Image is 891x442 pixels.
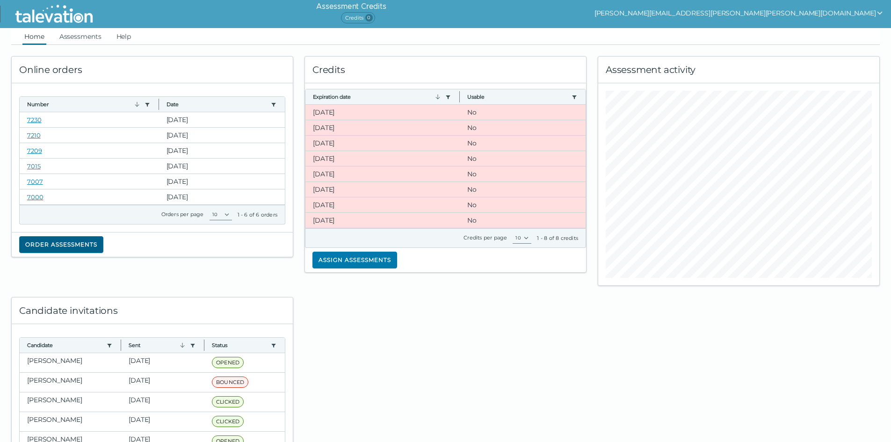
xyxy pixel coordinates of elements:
[212,341,267,349] button: Status
[460,182,586,197] clr-dg-cell: No
[11,2,97,26] img: Talevation_Logo_Transparent_white.png
[27,131,41,139] a: 7210
[115,28,133,45] a: Help
[27,116,42,123] a: 7230
[118,335,124,355] button: Column resize handle
[365,14,373,22] span: 0
[121,412,204,431] clr-dg-cell: [DATE]
[305,105,460,120] clr-dg-cell: [DATE]
[20,353,121,372] clr-dg-cell: [PERSON_NAME]
[341,12,375,23] span: Credits
[316,1,386,12] h6: Assessment Credits
[20,392,121,412] clr-dg-cell: [PERSON_NAME]
[313,93,442,101] button: Expiration date
[159,112,285,127] clr-dg-cell: [DATE]
[212,396,244,407] span: CLICKED
[460,151,586,166] clr-dg-cell: No
[460,120,586,135] clr-dg-cell: No
[212,377,248,388] span: BOUNCED
[305,151,460,166] clr-dg-cell: [DATE]
[212,357,244,368] span: OPENED
[201,335,207,355] button: Column resize handle
[121,392,204,412] clr-dg-cell: [DATE]
[460,213,586,228] clr-dg-cell: No
[161,211,204,217] label: Orders per page
[20,373,121,392] clr-dg-cell: [PERSON_NAME]
[460,167,586,181] clr-dg-cell: No
[464,234,507,241] label: Credits per page
[312,252,397,268] button: Assign assessments
[305,120,460,135] clr-dg-cell: [DATE]
[460,197,586,212] clr-dg-cell: No
[159,189,285,204] clr-dg-cell: [DATE]
[12,297,293,324] div: Candidate invitations
[305,197,460,212] clr-dg-cell: [DATE]
[19,236,103,253] button: Order assessments
[27,147,42,154] a: 7209
[460,105,586,120] clr-dg-cell: No
[27,101,141,108] button: Number
[305,213,460,228] clr-dg-cell: [DATE]
[159,174,285,189] clr-dg-cell: [DATE]
[467,93,568,101] button: Usable
[537,234,578,242] div: 1 - 8 of 8 credits
[22,28,46,45] a: Home
[27,178,43,185] a: 7007
[12,57,293,83] div: Online orders
[594,7,884,19] button: show user actions
[159,159,285,174] clr-dg-cell: [DATE]
[156,94,162,114] button: Column resize handle
[159,143,285,158] clr-dg-cell: [DATE]
[598,57,879,83] div: Assessment activity
[27,193,43,201] a: 7000
[305,167,460,181] clr-dg-cell: [DATE]
[27,162,41,170] a: 7015
[167,101,268,108] button: Date
[121,373,204,392] clr-dg-cell: [DATE]
[238,211,277,218] div: 1 - 6 of 6 orders
[159,128,285,143] clr-dg-cell: [DATE]
[460,136,586,151] clr-dg-cell: No
[305,182,460,197] clr-dg-cell: [DATE]
[27,341,103,349] button: Candidate
[20,412,121,431] clr-dg-cell: [PERSON_NAME]
[456,87,463,107] button: Column resize handle
[305,136,460,151] clr-dg-cell: [DATE]
[305,57,586,83] div: Credits
[129,341,186,349] button: Sent
[121,353,204,372] clr-dg-cell: [DATE]
[58,28,103,45] a: Assessments
[212,416,244,427] span: CLICKED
